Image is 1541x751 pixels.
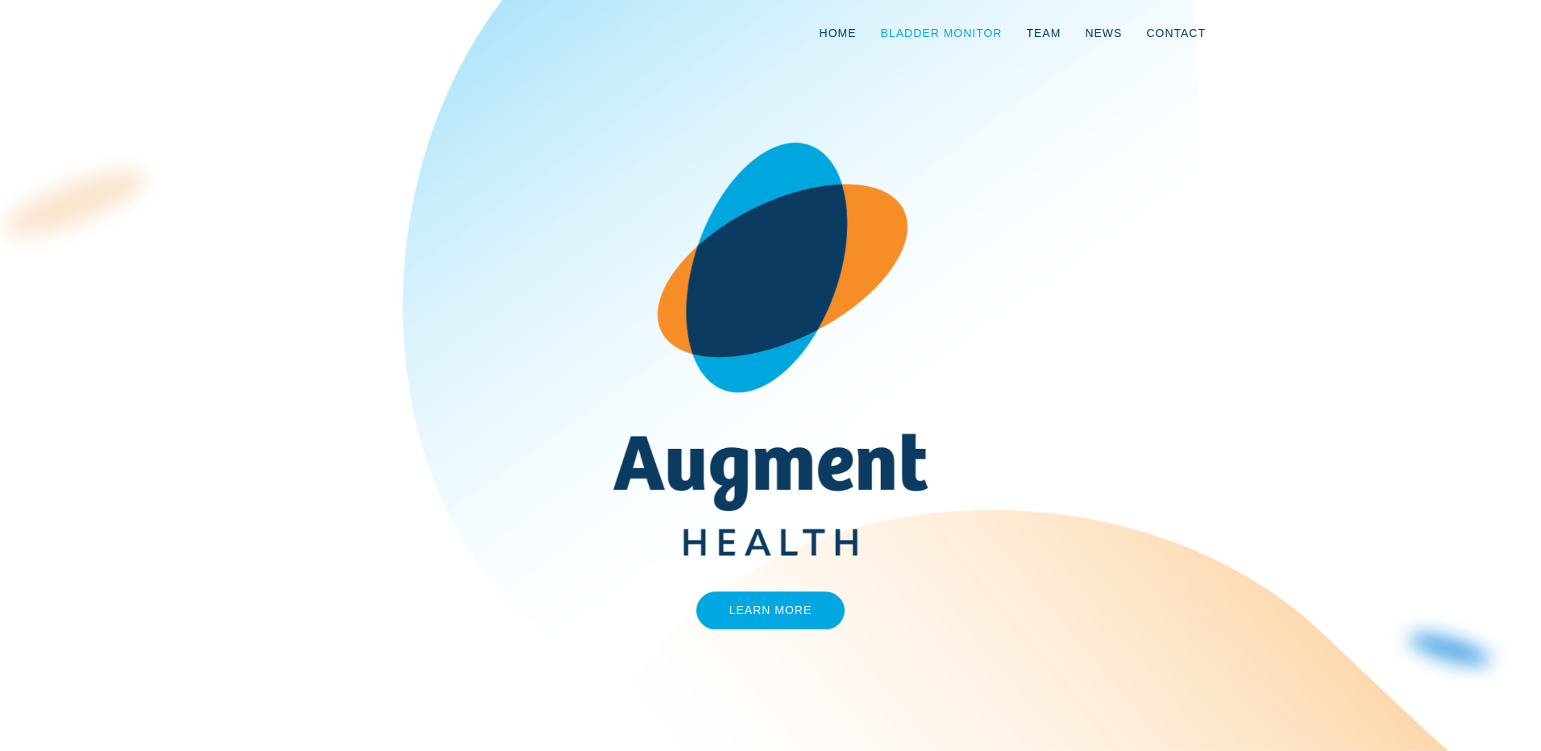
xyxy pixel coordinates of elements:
a: Home [808,6,869,60]
a: News [1073,6,1134,60]
img: AugmentHealth_FullColor_Transparent.png [601,143,940,556]
img: logo [323,27,388,43]
a: Bladder Monitor [869,6,1015,60]
a: Team [1014,6,1073,60]
a: Learn More [696,591,845,629]
a: Contact [1134,6,1218,60]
